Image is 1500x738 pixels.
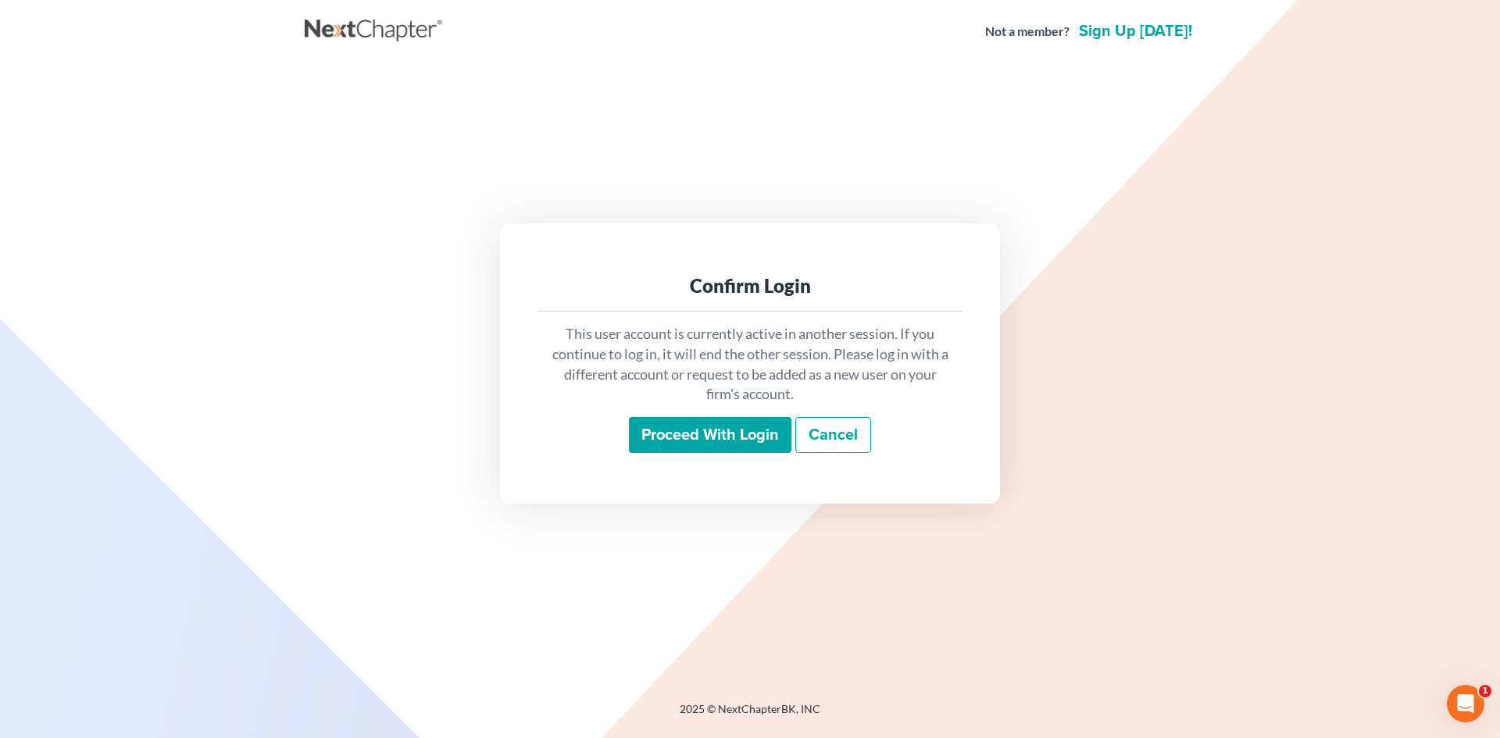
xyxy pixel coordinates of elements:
input: Proceed with login [629,417,791,453]
span: 1 [1479,685,1491,697]
div: Confirm Login [550,273,950,298]
a: Sign up [DATE]! [1076,23,1195,39]
p: This user account is currently active in another session. If you continue to log in, it will end ... [550,324,950,405]
strong: Not a member? [985,23,1070,41]
iframe: Intercom live chat [1447,685,1484,722]
div: 2025 © NextChapterBK, INC [305,701,1195,729]
a: Cancel [795,417,871,453]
